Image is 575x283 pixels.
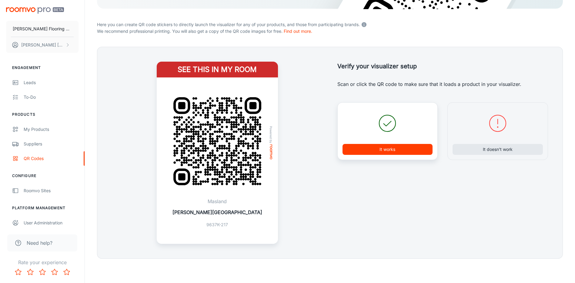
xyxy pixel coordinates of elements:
[24,220,79,226] div: User Administration
[24,141,79,147] div: Suppliers
[61,266,73,278] button: Rate 5 star
[343,144,433,155] button: It works
[6,37,79,53] button: [PERSON_NAME] [PERSON_NAME]
[172,221,262,228] p: 9637K-217
[97,20,563,28] p: Here you can create QR code stickers to directly launch the visualizer for any of your products, ...
[6,21,79,37] button: [PERSON_NAME] Flooring Stores
[24,79,79,86] div: Leads
[5,259,80,266] p: Rate your experience
[24,94,79,101] div: To-do
[97,28,563,35] p: We recommend professional printing. You will also get a copy of the QR code images for free.
[172,198,262,205] p: Masland
[172,209,262,216] p: [PERSON_NAME][GEOGRAPHIC_DATA]
[12,266,24,278] button: Rate 1 star
[337,62,548,71] h5: Verify your visualizer setup
[6,7,64,14] img: Roomvo PRO Beta
[13,26,72,32] p: [PERSON_NAME] Flooring Stores
[157,62,278,244] a: See this in my roomQR Code ExamplePowered byroomvoMasland[PERSON_NAME][GEOGRAPHIC_DATA]9637K-217
[270,144,272,159] img: roomvo
[268,126,274,143] span: Powered by
[36,266,48,278] button: Rate 3 star
[24,126,79,133] div: My Products
[48,266,61,278] button: Rate 4 star
[157,62,278,77] h4: See this in my room
[27,239,52,247] span: Need help?
[24,155,79,162] div: QR Codes
[164,88,271,195] img: QR Code Example
[21,42,64,48] p: [PERSON_NAME] [PERSON_NAME]
[24,266,36,278] button: Rate 2 star
[24,187,79,194] div: Roomvo Sites
[337,80,548,88] p: Scan or click the QR code to make sure that it loads a product in your visualizer.
[453,144,543,155] button: It doesn’t work
[284,29,312,34] a: Find out more.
